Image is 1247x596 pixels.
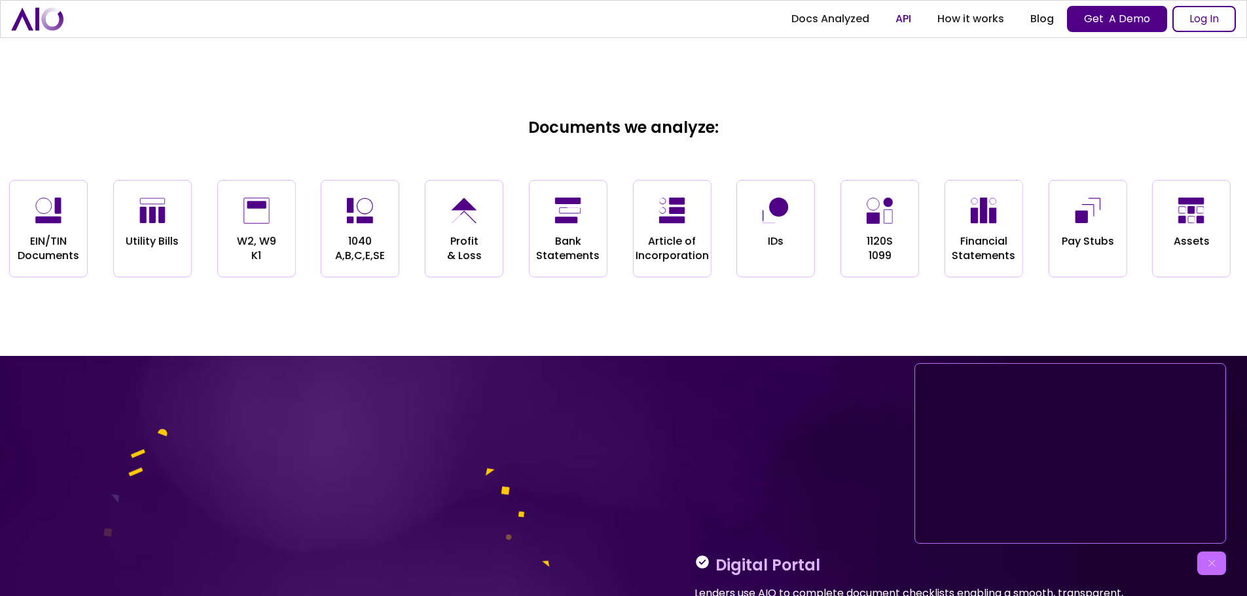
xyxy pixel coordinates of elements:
[635,234,708,264] p: Article of Incorporation
[882,7,924,31] a: API
[1017,7,1067,31] a: Blog
[18,234,79,264] p: EIN/TIN Documents
[446,234,481,264] p: Profit & Loss
[335,234,385,264] p: 1040 A,B,C,E,SE
[715,554,820,576] h4: Digital Portal
[1067,6,1167,32] a: Get A Demo
[867,234,893,264] p: 1120S 1099
[778,7,882,31] a: Docs Analyzed
[1172,6,1236,32] a: Log In
[536,234,600,264] p: Bank Statements
[236,234,276,264] p: W2, W9 K1
[1061,234,1113,249] p: Pay Stubs
[1174,234,1210,249] p: Assets
[768,234,784,249] p: IDs
[920,369,1220,538] iframe: AIO - powering financial decision making
[11,7,63,30] a: home
[924,7,1017,31] a: How it works
[952,234,1015,264] p: Financial Statements
[126,234,179,249] p: Utility Bills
